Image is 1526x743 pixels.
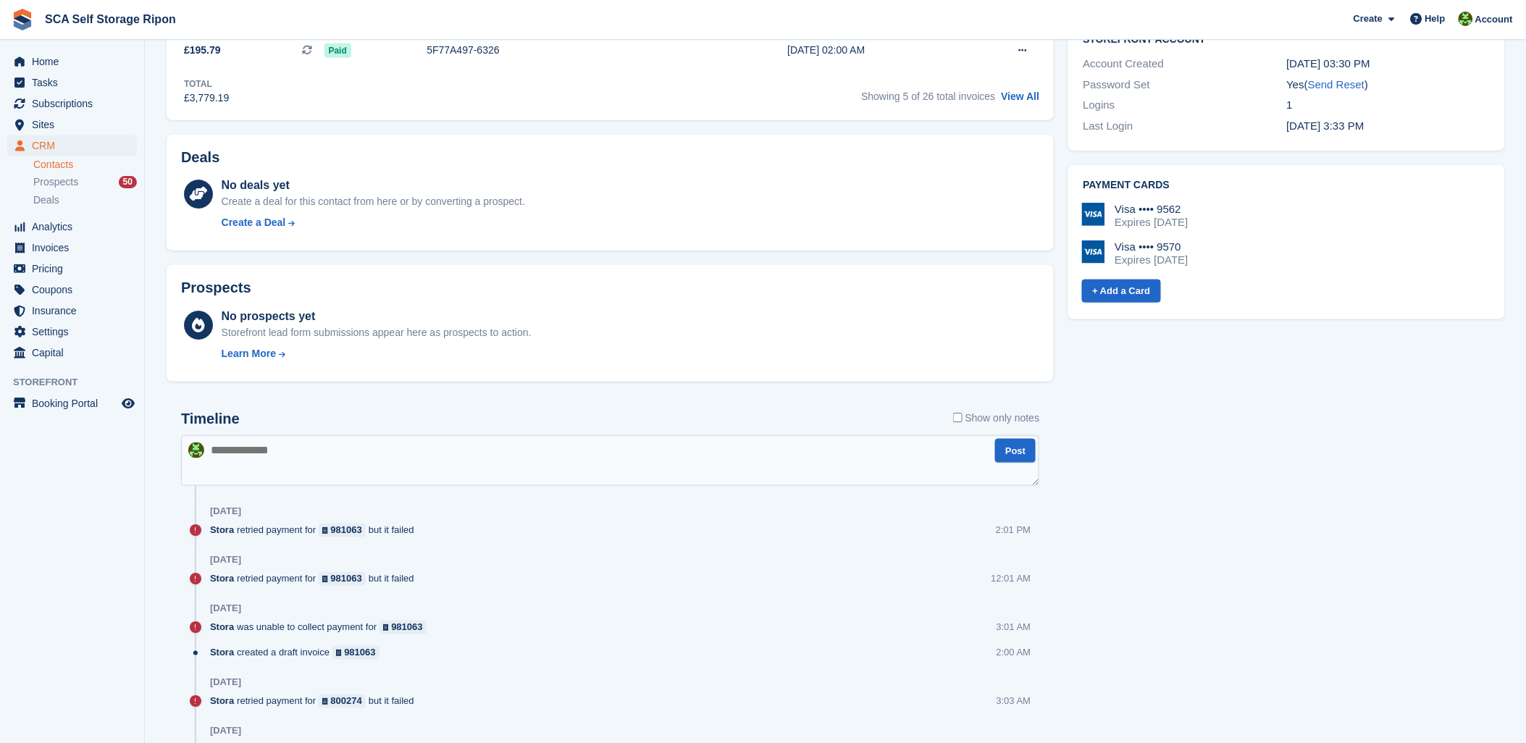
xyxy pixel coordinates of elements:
[210,506,241,518] div: [DATE]
[1083,118,1286,135] div: Last Login
[1308,78,1364,91] a: Send Reset
[1082,203,1105,226] img: Visa Logo
[7,343,137,363] a: menu
[319,572,366,586] a: 981063
[210,572,422,586] div: retried payment for but it failed
[1082,280,1160,303] a: + Add a Card
[953,411,1040,426] label: Show only notes
[1082,240,1105,264] img: Visa Logo
[996,524,1031,537] div: 2:01 PM
[222,215,525,230] a: Create a Deal
[33,193,137,208] a: Deals
[210,603,241,615] div: [DATE]
[7,393,137,414] a: menu
[33,175,78,189] span: Prospects
[32,114,119,135] span: Sites
[344,646,375,660] div: 981063
[210,524,234,537] span: Stora
[32,217,119,237] span: Analytics
[995,439,1036,463] button: Post
[222,346,532,361] a: Learn More
[181,280,251,296] h2: Prospects
[1304,78,1368,91] span: ( )
[992,572,1031,586] div: 12:01 AM
[222,194,525,209] div: Create a deal for this contact from here or by converting a prospect.
[120,395,137,412] a: Preview store
[1287,56,1491,72] div: [DATE] 03:30 PM
[331,694,362,708] div: 800274
[332,646,380,660] a: 981063
[210,621,234,634] span: Stora
[33,158,137,172] a: Contacts
[222,177,525,194] div: No deals yet
[7,114,137,135] a: menu
[32,301,119,321] span: Insurance
[1083,56,1286,72] div: Account Created
[210,621,434,634] div: was unable to collect payment for
[7,238,137,258] a: menu
[12,9,33,30] img: stora-icon-8386f47178a22dfd0bd8f6a31ec36ba5ce8667c1dd55bd0f319d3a0aa187defe.svg
[32,51,119,72] span: Home
[331,524,362,537] div: 981063
[1475,12,1513,27] span: Account
[222,215,286,230] div: Create a Deal
[1287,97,1491,114] div: 1
[13,375,144,390] span: Storefront
[319,694,366,708] a: 800274
[7,135,137,156] a: menu
[7,217,137,237] a: menu
[861,91,995,102] span: Showing 5 of 26 total invoices
[7,322,137,342] a: menu
[210,524,422,537] div: retried payment for but it failed
[210,572,234,586] span: Stora
[210,726,241,737] div: [DATE]
[210,694,422,708] div: retried payment for but it failed
[7,301,137,321] a: menu
[1425,12,1446,26] span: Help
[210,677,241,689] div: [DATE]
[188,442,204,458] img: Kelly Neesham
[32,72,119,93] span: Tasks
[32,280,119,300] span: Coupons
[7,93,137,114] a: menu
[32,393,119,414] span: Booking Portal
[32,259,119,279] span: Pricing
[1115,216,1188,229] div: Expires [DATE]
[380,621,427,634] a: 981063
[184,77,229,91] div: Total
[319,524,366,537] a: 981063
[7,72,137,93] a: menu
[997,646,1031,660] div: 2:00 AM
[184,91,229,106] div: £3,779.19
[997,621,1031,634] div: 3:01 AM
[32,322,119,342] span: Settings
[181,411,240,427] h2: Timeline
[787,43,968,58] div: [DATE] 02:00 AM
[1287,77,1491,93] div: Yes
[953,411,963,426] input: Show only notes
[222,325,532,340] div: Storefront lead form submissions appear here as prospects to action.
[427,43,605,58] div: 5F77A497-6326
[7,280,137,300] a: menu
[1083,77,1286,93] div: Password Set
[222,308,532,325] div: No prospects yet
[1287,119,1364,132] time: 2024-02-27 15:33:22 UTC
[33,175,137,190] a: Prospects 50
[1115,240,1188,253] div: Visa •••• 9570
[1002,91,1040,102] a: View All
[32,135,119,156] span: CRM
[1459,12,1473,26] img: Kelly Neesham
[210,646,387,660] div: created a draft invoice
[32,93,119,114] span: Subscriptions
[1115,203,1188,216] div: Visa •••• 9562
[32,238,119,258] span: Invoices
[331,572,362,586] div: 981063
[119,176,137,188] div: 50
[997,694,1031,708] div: 3:03 AM
[184,43,221,58] span: £195.79
[391,621,422,634] div: 981063
[7,51,137,72] a: menu
[39,7,182,31] a: SCA Self Storage Ripon
[7,259,137,279] a: menu
[210,694,234,708] span: Stora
